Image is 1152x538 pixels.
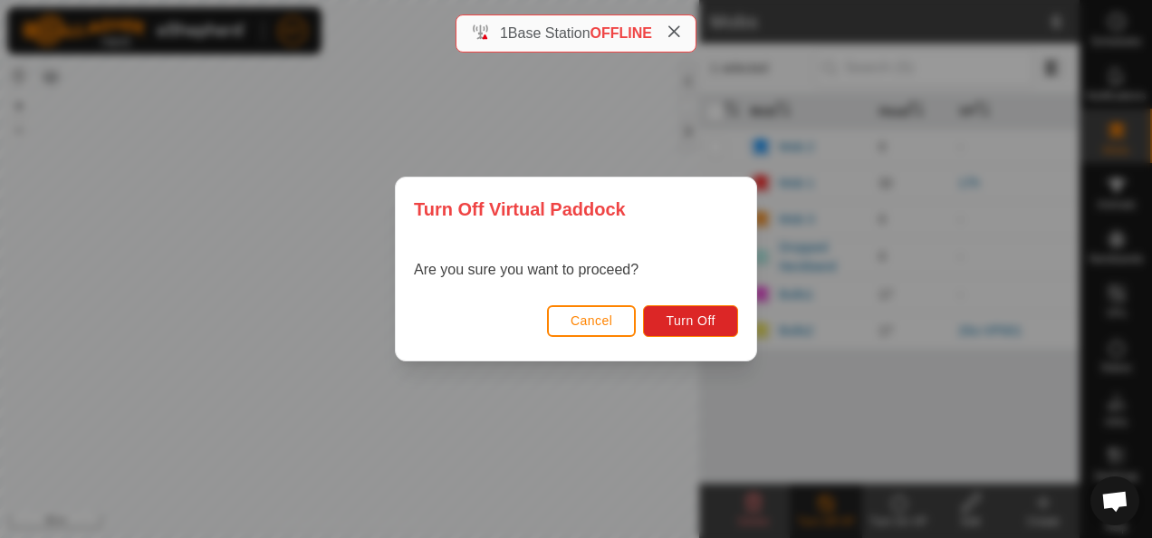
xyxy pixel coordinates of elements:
[590,25,652,41] span: OFFLINE
[666,313,715,328] span: Turn Off
[1090,476,1139,525] div: Open chat
[571,313,613,328] span: Cancel
[547,305,637,337] button: Cancel
[414,196,626,223] span: Turn Off Virtual Paddock
[508,25,590,41] span: Base Station
[414,259,638,281] p: Are you sure you want to proceed?
[500,25,508,41] span: 1
[643,305,738,337] button: Turn Off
